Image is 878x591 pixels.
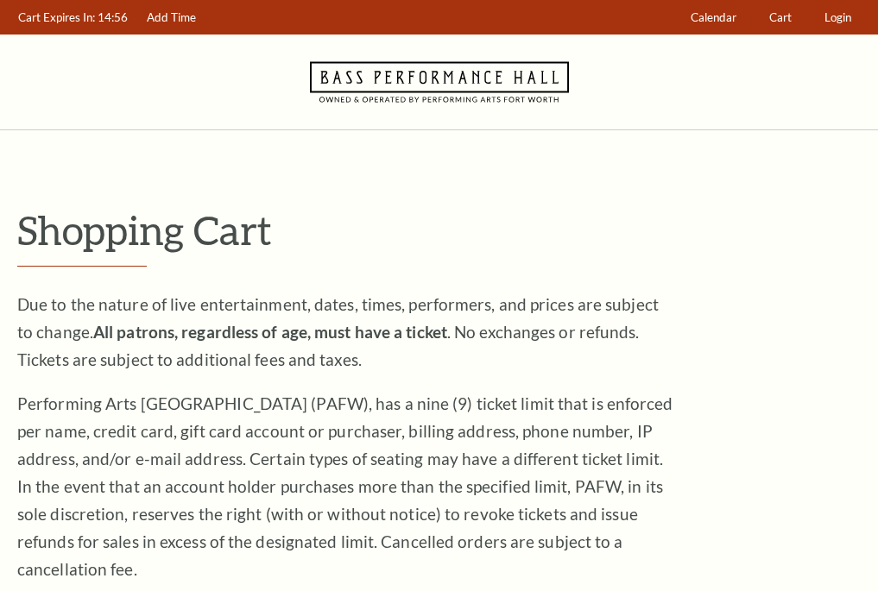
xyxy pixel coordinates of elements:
[17,208,861,252] p: Shopping Cart
[817,1,860,35] a: Login
[98,10,128,24] span: 14:56
[17,390,673,583] p: Performing Arts [GEOGRAPHIC_DATA] (PAFW), has a nine (9) ticket limit that is enforced per name, ...
[18,10,95,24] span: Cart Expires In:
[93,322,447,342] strong: All patrons, regardless of age, must have a ticket
[824,10,851,24] span: Login
[139,1,205,35] a: Add Time
[761,1,800,35] a: Cart
[17,294,659,369] span: Due to the nature of live entertainment, dates, times, performers, and prices are subject to chan...
[683,1,745,35] a: Calendar
[769,10,792,24] span: Cart
[691,10,736,24] span: Calendar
